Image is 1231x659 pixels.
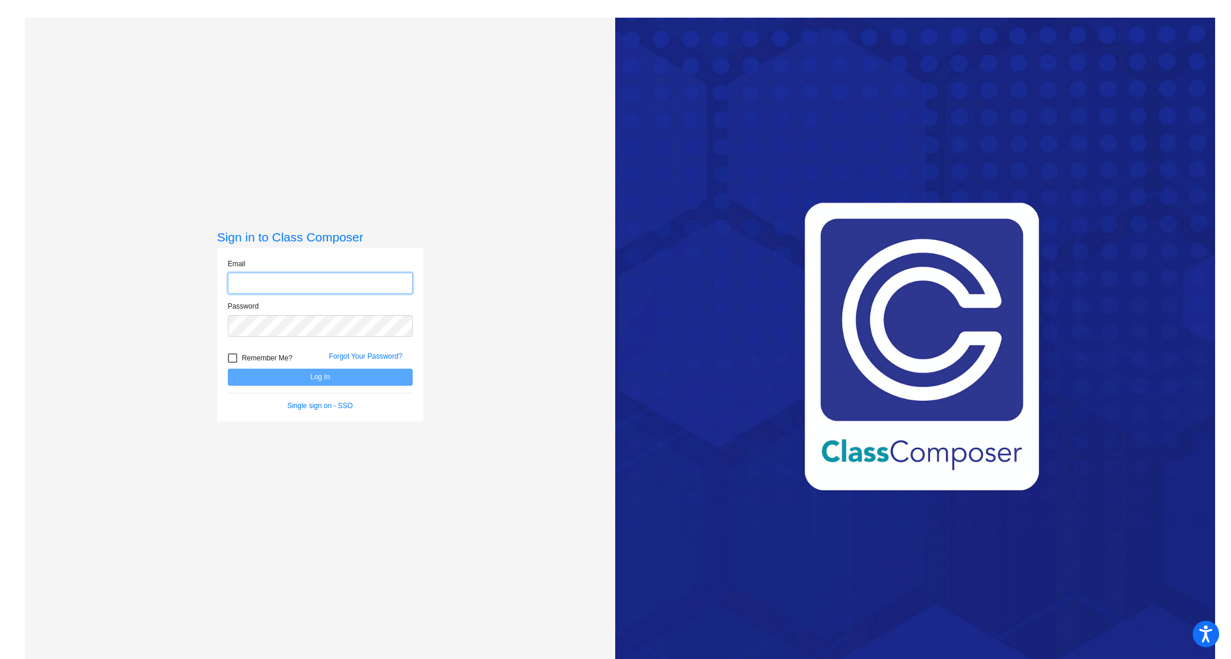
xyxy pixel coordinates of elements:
button: Log In [228,369,413,386]
label: Password [228,301,259,312]
span: Remember Me? [242,351,293,365]
label: Email [228,259,245,269]
a: Single sign on - SSO [287,402,353,410]
h3: Sign in to Class Composer [217,230,423,244]
a: Forgot Your Password? [329,352,403,360]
